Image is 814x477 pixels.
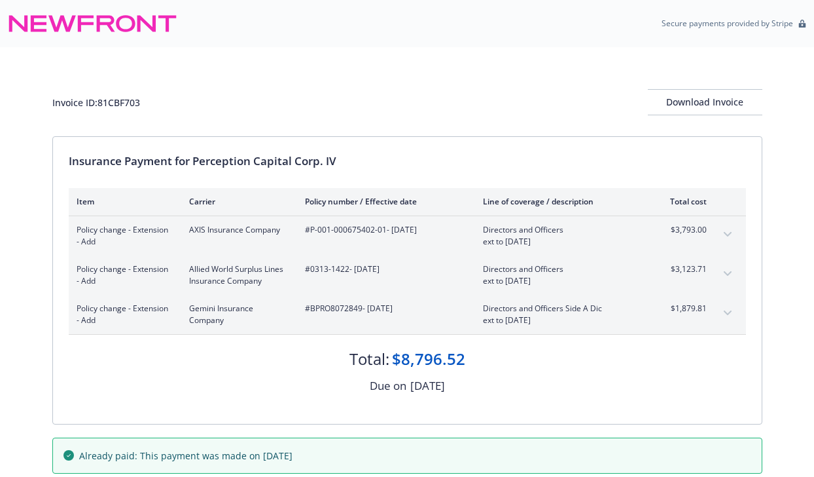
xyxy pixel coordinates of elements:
span: ext to [DATE] [483,236,637,248]
span: Allied World Surplus Lines Insurance Company [189,263,284,287]
span: AXIS Insurance Company [189,224,284,236]
div: Policy change - Extension - AddAllied World Surplus Lines Insurance Company#0313-1422- [DATE]Dire... [69,256,746,295]
span: $1,879.81 [658,303,707,315]
span: Policy change - Extension - Add [77,224,168,248]
span: Directors and Officers [483,263,637,275]
div: Total: [349,348,389,370]
span: ext to [DATE] [483,315,637,326]
span: Policy change - Extension - Add [77,303,168,326]
div: Insurance Payment for Perception Capital Corp. IV [69,153,746,170]
div: [DATE] [410,377,445,394]
span: Already paid: This payment was made on [DATE] [79,449,292,463]
p: Secure payments provided by Stripe [662,18,793,29]
span: #0313-1422 - [DATE] [305,263,462,275]
span: Directors and Officers Side A Dicext to [DATE] [483,303,637,326]
span: $3,123.71 [658,263,707,275]
div: Line of coverage / description [483,196,637,207]
span: $3,793.00 [658,224,707,236]
span: #BPRO8072849 - [DATE] [305,303,462,315]
span: Directors and Officersext to [DATE] [483,263,637,287]
div: Policy change - Extension - AddGemini Insurance Company#BPRO8072849- [DATE]Directors and Officers... [69,295,746,334]
button: expand content [717,263,738,284]
button: expand content [717,224,738,245]
div: $8,796.52 [392,348,465,370]
div: Due on [370,377,406,394]
span: ext to [DATE] [483,275,637,287]
span: #P-001-000675402-01 - [DATE] [305,224,462,236]
span: Directors and Officersext to [DATE] [483,224,637,248]
span: Directors and Officers [483,224,637,236]
span: Directors and Officers Side A Dic [483,303,637,315]
span: Policy change - Extension - Add [77,263,168,287]
span: Gemini Insurance Company [189,303,284,326]
div: Download Invoice [648,90,762,115]
div: Item [77,196,168,207]
div: Carrier [189,196,284,207]
div: Total cost [658,196,707,207]
div: Policy change - Extension - AddAXIS Insurance Company#P-001-000675402-01- [DATE]Directors and Off... [69,216,746,256]
div: Policy number / Effective date [305,196,462,207]
div: Invoice ID: 81CBF703 [52,96,140,109]
button: Download Invoice [648,89,762,115]
button: expand content [717,303,738,324]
